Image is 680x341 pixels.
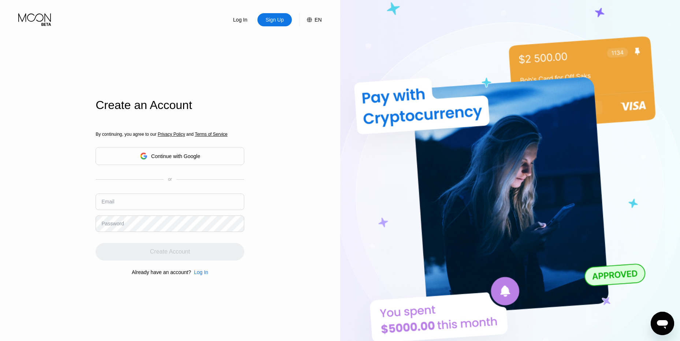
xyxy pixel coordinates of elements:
[151,153,200,159] div: Continue with Google
[96,98,244,112] div: Create an Account
[168,177,172,182] div: or
[315,17,322,23] div: EN
[191,269,208,275] div: Log In
[233,16,248,23] div: Log In
[101,221,124,226] div: Password
[194,269,208,275] div: Log In
[265,16,285,23] div: Sign Up
[158,132,185,137] span: Privacy Policy
[96,147,244,165] div: Continue with Google
[299,13,322,26] div: EN
[96,132,244,137] div: By continuing, you agree to our
[257,13,292,26] div: Sign Up
[223,13,257,26] div: Log In
[185,132,195,137] span: and
[132,269,191,275] div: Already have an account?
[195,132,227,137] span: Terms of Service
[651,312,674,335] iframe: Кнопка запуска окна обмена сообщениями
[101,199,114,205] div: Email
